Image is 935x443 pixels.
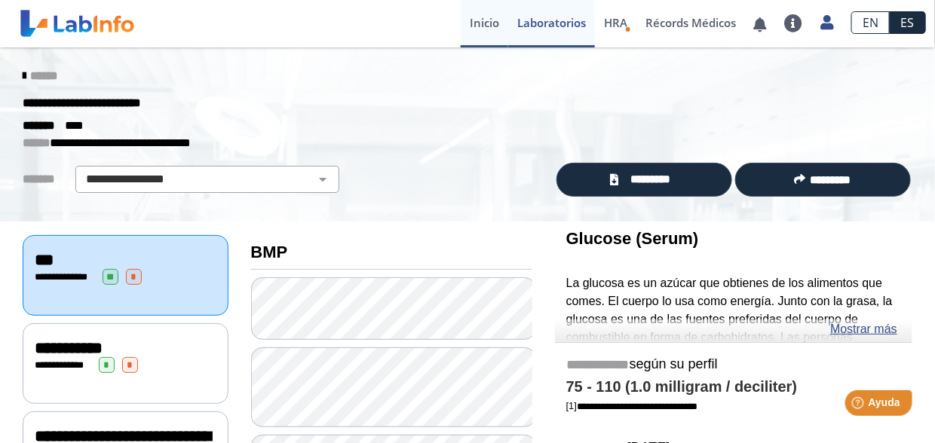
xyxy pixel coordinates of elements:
[566,378,901,396] h4: 75 - 110 (1.0 milligram / deciliter)
[890,11,926,34] a: ES
[604,15,627,30] span: HRA
[566,229,699,248] b: Glucose (Serum)
[566,356,901,374] h5: según su perfil
[251,243,288,261] b: BMP
[830,320,897,338] a: Mostrar más
[851,11,890,34] a: EN
[801,384,918,426] iframe: Help widget launcher
[566,400,697,411] a: [1]
[566,274,901,436] p: La glucosa es un azúcar que obtienes de los alimentos que comes. El cuerpo lo usa como energía. J...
